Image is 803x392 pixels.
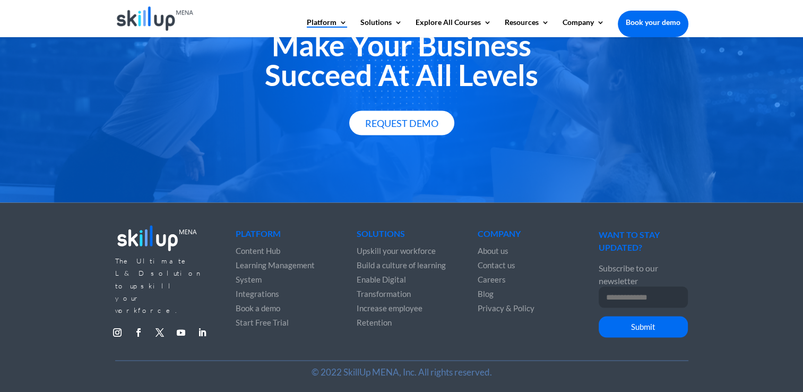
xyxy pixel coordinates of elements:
h4: Company [478,229,567,243]
h4: Platform [236,229,325,243]
a: Platform [307,19,347,37]
a: Start Free Trial [236,317,289,327]
a: Contact us [478,260,515,269]
a: Solutions [360,19,402,37]
p: © 2022 SkillUp MENA, Inc. All rights reserved. [115,365,688,378]
a: Follow on Youtube [172,323,189,340]
a: Resources [505,19,549,37]
span: The Ultimate L&D solution to upskill your workforce. [115,256,203,314]
p: Subscribe to our newsletter [599,261,688,286]
a: Privacy & Policy [478,303,534,312]
a: Follow on LinkedIn [194,323,211,340]
img: footer_logo [115,221,199,253]
a: About us [478,245,508,255]
span: Submit [631,321,655,331]
img: Skillup Mena [117,6,194,31]
a: Follow on Instagram [109,323,126,340]
h2: Make Your Business Succeed At All Levels [115,31,688,95]
a: Follow on X [151,323,168,340]
a: Integrations [236,288,279,298]
a: Upskill your workforce [357,245,436,255]
h4: Solutions [357,229,446,243]
a: Blog [478,288,494,298]
a: Content Hub [236,245,280,255]
a: Follow on Facebook [130,323,147,340]
a: Explore All Courses [416,19,491,37]
iframe: Chat Widget [750,341,803,392]
a: Careers [478,274,506,284]
a: Book a demo [236,303,280,312]
a: Increase employee Retention [357,303,422,327]
span: WANT TO STAY UPDATED? [599,229,660,251]
a: Enable Digital Transformation [357,274,411,298]
a: Learning Management System [236,260,315,284]
a: Book your demo [618,11,688,34]
a: Build a culture of learning [357,260,446,269]
button: Submit [599,316,688,337]
a: Request Demo [349,110,454,135]
a: Company [563,19,605,37]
